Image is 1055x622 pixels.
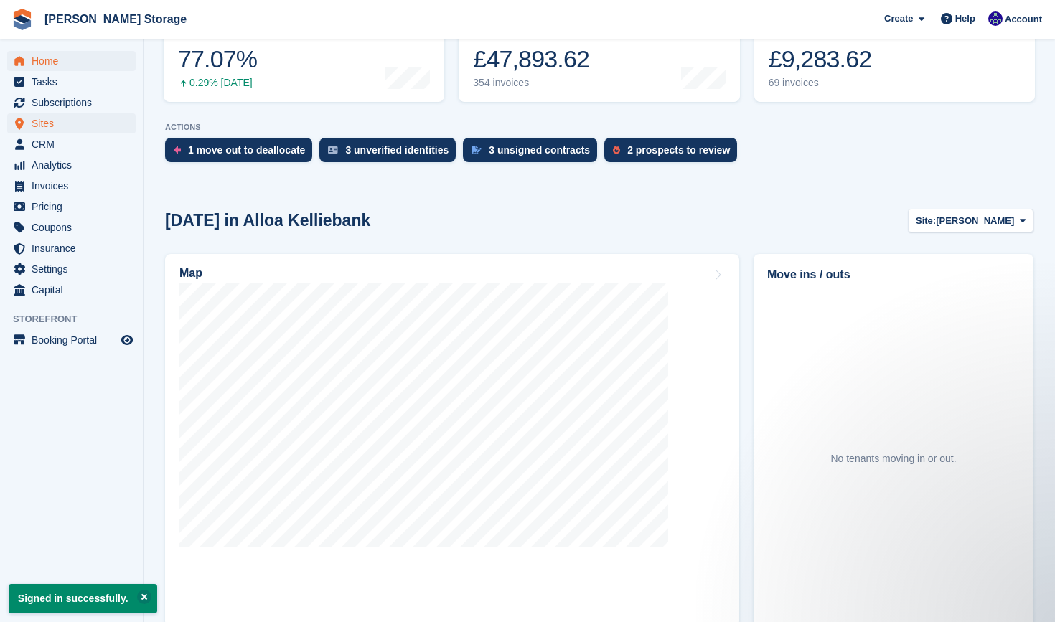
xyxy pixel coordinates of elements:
a: 1 move out to deallocate [165,138,319,169]
button: Site: [PERSON_NAME] [908,209,1033,232]
a: Awaiting payment £9,283.62 69 invoices [754,11,1035,102]
a: menu [7,134,136,154]
a: [PERSON_NAME] Storage [39,7,192,31]
div: 69 invoices [769,77,872,89]
div: No tenants moving in or out. [830,451,956,466]
h2: Move ins / outs [767,266,1020,283]
div: 1 move out to deallocate [188,144,305,156]
img: stora-icon-8386f47178a22dfd0bd8f6a31ec36ba5ce8667c1dd55bd0f319d3a0aa187defe.svg [11,9,33,30]
a: menu [7,280,136,300]
img: contract_signature_icon-13c848040528278c33f63329250d36e43548de30e8caae1d1a13099fd9432cc5.svg [472,146,482,154]
span: Booking Portal [32,330,118,350]
div: 0.29% [DATE] [178,77,257,89]
div: £9,283.62 [769,44,872,74]
span: CRM [32,134,118,154]
span: Coupons [32,217,118,237]
h2: [DATE] in Alloa Kelliebank [165,211,370,230]
span: Pricing [32,197,118,217]
a: menu [7,72,136,92]
img: Ross Watt [988,11,1003,26]
a: menu [7,113,136,133]
a: menu [7,217,136,237]
span: Help [955,11,975,26]
p: ACTIONS [165,123,1033,132]
span: Insurance [32,238,118,258]
div: 77.07% [178,44,257,74]
img: prospect-51fa495bee0391a8d652442698ab0144808aea92771e9ea1ae160a38d050c398.svg [613,146,620,154]
img: move_outs_to_deallocate_icon-f764333ba52eb49d3ac5e1228854f67142a1ed5810a6f6cc68b1a99e826820c5.svg [174,146,181,154]
div: £47,893.62 [473,44,589,74]
img: verify_identity-adf6edd0f0f0b5bbfe63781bf79b02c33cf7c696d77639b501bdc392416b5a36.svg [328,146,338,154]
a: menu [7,176,136,196]
span: [PERSON_NAME] [936,214,1014,228]
a: Month-to-date sales £47,893.62 354 invoices [459,11,739,102]
span: Storefront [13,312,143,326]
a: menu [7,259,136,279]
div: 354 invoices [473,77,589,89]
h2: Map [179,267,202,280]
a: menu [7,93,136,113]
span: Create [884,11,913,26]
span: Invoices [32,176,118,196]
span: Account [1005,12,1042,27]
span: Site: [916,214,936,228]
a: Preview store [118,331,136,349]
span: Tasks [32,72,118,92]
span: Capital [32,280,118,300]
a: 3 unsigned contracts [463,138,604,169]
span: Sites [32,113,118,133]
a: 3 unverified identities [319,138,463,169]
div: 2 prospects to review [627,144,730,156]
p: Signed in successfully. [9,584,157,613]
span: Subscriptions [32,93,118,113]
a: menu [7,330,136,350]
a: menu [7,238,136,258]
a: Occupancy 77.07% 0.29% [DATE] [164,11,444,102]
span: Settings [32,259,118,279]
span: Analytics [32,155,118,175]
span: Home [32,51,118,71]
a: menu [7,51,136,71]
a: menu [7,155,136,175]
div: 3 unsigned contracts [489,144,590,156]
a: 2 prospects to review [604,138,744,169]
a: menu [7,197,136,217]
div: 3 unverified identities [345,144,449,156]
